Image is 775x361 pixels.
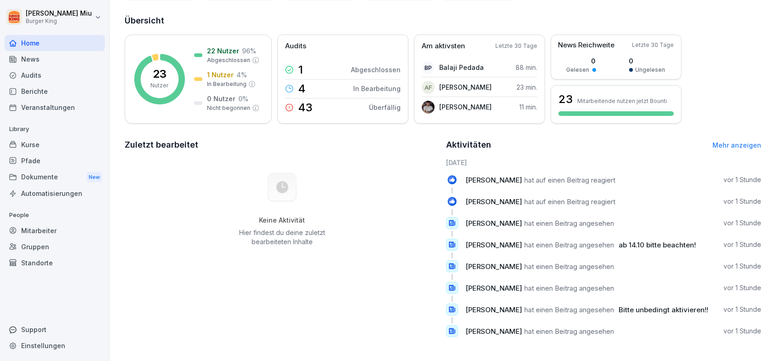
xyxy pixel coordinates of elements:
p: 11 min. [519,102,537,112]
a: Mitarbeiter [5,223,105,239]
div: AF [422,81,435,94]
div: Dokumente [5,169,105,186]
h2: Aktivitäten [446,138,491,151]
p: 96 % [242,46,256,56]
span: Bitte unbedingt aktivieren!! [619,305,708,314]
p: News Reichweite [558,40,614,51]
div: Veranstaltungen [5,99,105,115]
p: Nicht begonnen [207,104,250,112]
span: [PERSON_NAME] [465,197,522,206]
a: News [5,51,105,67]
p: vor 1 Stunde [723,197,761,206]
span: hat einen Beitrag angesehen [524,284,614,292]
p: 43 [298,102,312,113]
h3: 23 [558,92,573,107]
p: 4 [298,83,305,94]
a: Standorte [5,255,105,271]
p: Ungelesen [636,66,666,74]
p: 23 [153,69,166,80]
p: Überfällig [369,103,401,112]
p: Library [5,122,105,137]
a: Automatisierungen [5,185,105,201]
p: 0 [629,56,666,66]
span: hat einen Beitrag angesehen [524,241,614,249]
p: 23 min. [517,82,537,92]
p: Abgeschlossen [207,56,250,64]
h5: Keine Aktivität [236,216,329,224]
p: vor 1 Stunde [723,283,761,292]
p: [PERSON_NAME] Miu [26,10,92,17]
p: In Bearbeitung [353,84,401,93]
a: Mehr anzeigen [712,141,761,149]
span: [PERSON_NAME] [465,327,522,336]
a: Berichte [5,83,105,99]
p: 0 [567,56,596,66]
p: Balaji Pedada [439,63,484,72]
span: hat einen Beitrag angesehen [524,219,614,228]
p: 88 min. [516,63,537,72]
p: 1 Nutzer [207,70,234,80]
p: 0 Nutzer [207,94,235,103]
span: [PERSON_NAME] [465,219,522,228]
span: [PERSON_NAME] [465,241,522,249]
p: Hier findest du deine zuletzt bearbeiteten Inhalte [236,228,329,246]
a: Kurse [5,137,105,153]
span: ab 14.10 bitte beachten! [619,241,696,249]
p: 4 % [236,70,247,80]
p: In Bearbeitung [207,80,247,88]
p: vor 1 Stunde [723,262,761,271]
a: Home [5,35,105,51]
p: Burger King [26,18,92,24]
a: Audits [5,67,105,83]
p: 1 [298,64,303,75]
p: People [5,208,105,223]
a: Pfade [5,153,105,169]
div: Support [5,321,105,338]
span: [PERSON_NAME] [465,262,522,271]
a: DokumenteNew [5,169,105,186]
p: Letzte 30 Tage [495,42,537,50]
a: Einstellungen [5,338,105,354]
span: hat auf einen Beitrag reagiert [524,176,615,184]
span: hat einen Beitrag angesehen [524,305,614,314]
h6: [DATE] [446,158,761,167]
span: hat auf einen Beitrag reagiert [524,197,615,206]
p: Am aktivsten [422,41,465,52]
p: vor 1 Stunde [723,175,761,184]
p: [PERSON_NAME] [439,102,492,112]
p: Audits [285,41,306,52]
p: Gelesen [567,66,590,74]
p: vor 1 Stunde [723,327,761,336]
div: BP [422,61,435,74]
p: Mitarbeitende nutzen jetzt Bounti [577,97,667,104]
p: Nutzer [151,81,169,90]
h2: Zuletzt bearbeitet [125,138,440,151]
p: Letzte 30 Tage [632,41,674,49]
p: 22 Nutzer [207,46,239,56]
h2: Übersicht [125,14,761,27]
span: [PERSON_NAME] [465,305,522,314]
span: [PERSON_NAME] [465,284,522,292]
p: 0 % [238,94,248,103]
span: hat einen Beitrag angesehen [524,262,614,271]
p: vor 1 Stunde [723,240,761,249]
img: tw5tnfnssutukm6nhmovzqwr.png [422,101,435,114]
p: vor 1 Stunde [723,218,761,228]
span: hat einen Beitrag angesehen [524,327,614,336]
p: vor 1 Stunde [723,305,761,314]
span: [PERSON_NAME] [465,176,522,184]
p: Abgeschlossen [351,65,401,74]
a: Gruppen [5,239,105,255]
div: New [86,172,102,183]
